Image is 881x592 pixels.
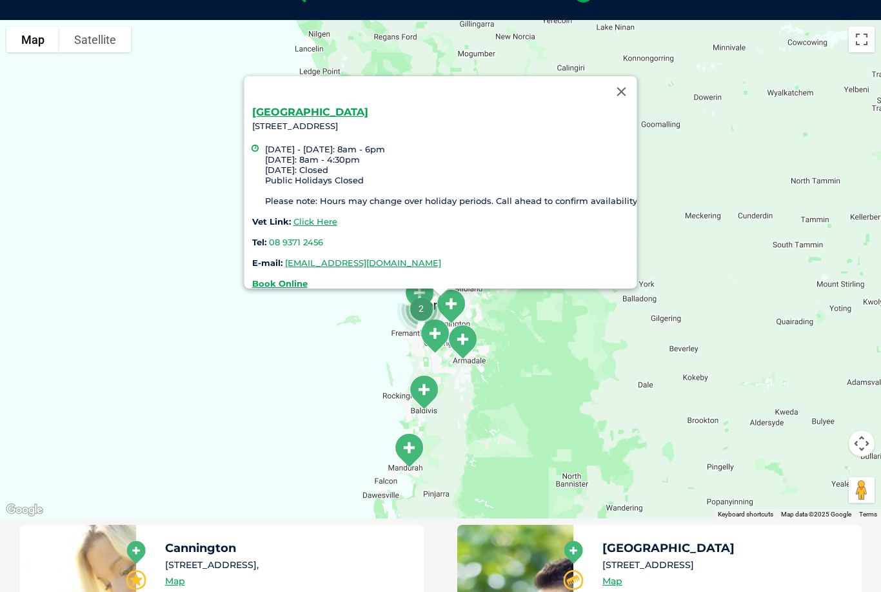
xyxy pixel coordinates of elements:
strong: Vet Link: [252,216,291,227]
li: [DATE] - [DATE]: 8am - 6pm [DATE]: 8am - 4:30pm [DATE]: Closed Public Holidays Closed Please note... [265,144,637,206]
div: [STREET_ADDRESS] [252,107,637,289]
button: Show street map [6,26,59,52]
button: Drag Pegman onto the map to open Street View [849,477,875,503]
img: Google [3,502,46,518]
div: Cannington [430,283,472,329]
h5: [GEOGRAPHIC_DATA] [602,542,850,554]
a: Book Online [252,278,308,289]
button: Show satellite imagery [59,26,131,52]
a: 08 9371 2456 [269,237,323,247]
button: Toggle fullscreen view [849,26,875,52]
span: Map data ©2025 Google [781,511,851,518]
button: Close [606,76,637,107]
div: Baldivis [402,369,445,415]
a: Map [602,574,622,589]
strong: Tel: [252,237,266,247]
a: Click to see this area on Google Maps [3,502,46,518]
button: Map camera controls [849,431,875,456]
div: 2 [391,279,451,338]
a: Map [165,574,185,589]
strong: E-mail: [252,258,282,268]
li: [STREET_ADDRESS], [165,558,413,572]
a: [GEOGRAPHIC_DATA] [252,106,368,118]
li: [STREET_ADDRESS] [602,558,850,572]
a: [EMAIL_ADDRESS][DOMAIN_NAME] [285,258,441,268]
a: Terms (opens in new tab) [859,511,877,518]
h5: Cannington [165,542,413,554]
a: Click Here [293,216,337,227]
button: Keyboard shortcuts [718,510,773,519]
div: Mandurah [388,427,430,473]
div: Armadale [441,319,484,365]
